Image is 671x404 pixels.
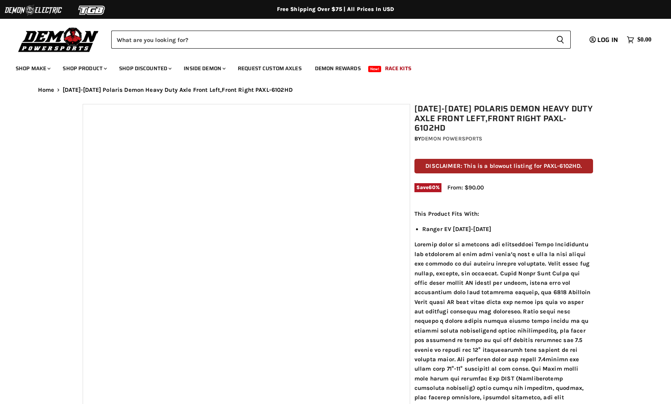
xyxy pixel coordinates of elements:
ul: Main menu [10,57,649,76]
span: [DATE]-[DATE] Polaris Demon Heavy Duty Axle Front Left,Front Right PAXL-6102HD [63,87,293,93]
a: $0.00 [623,34,655,45]
img: Demon Electric Logo 2 [4,3,63,18]
img: Demon Powersports [16,25,101,53]
input: Search [111,31,550,49]
a: Shop Product [57,60,112,76]
a: Demon Powersports [421,135,482,142]
button: Search [550,31,571,49]
a: Inside Demon [178,60,230,76]
span: New! [368,66,382,72]
h1: [DATE]-[DATE] Polaris Demon Heavy Duty Axle Front Left,Front Right PAXL-6102HD [414,104,593,133]
a: Shop Make [10,60,55,76]
form: Product [111,31,571,49]
span: Save % [414,183,441,192]
a: Request Custom Axles [232,60,307,76]
a: Log in [586,36,623,44]
a: Demon Rewards [309,60,367,76]
p: DISCLAIMER: This is a blowout listing for PAXL-6102HD. [414,159,593,173]
span: 60 [429,184,435,190]
a: Home [38,87,54,93]
span: $0.00 [637,36,651,44]
div: Free Shipping Over $75 | All Prices In USD [22,6,649,13]
nav: Breadcrumbs [22,87,649,93]
span: Log in [597,35,618,45]
a: Shop Discounted [113,60,176,76]
p: This Product Fits With: [414,209,593,218]
div: by [414,135,593,143]
a: Race Kits [379,60,417,76]
img: TGB Logo 2 [63,3,121,18]
li: Ranger EV [DATE]-[DATE] [422,224,593,234]
span: From: $90.00 [447,184,484,191]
